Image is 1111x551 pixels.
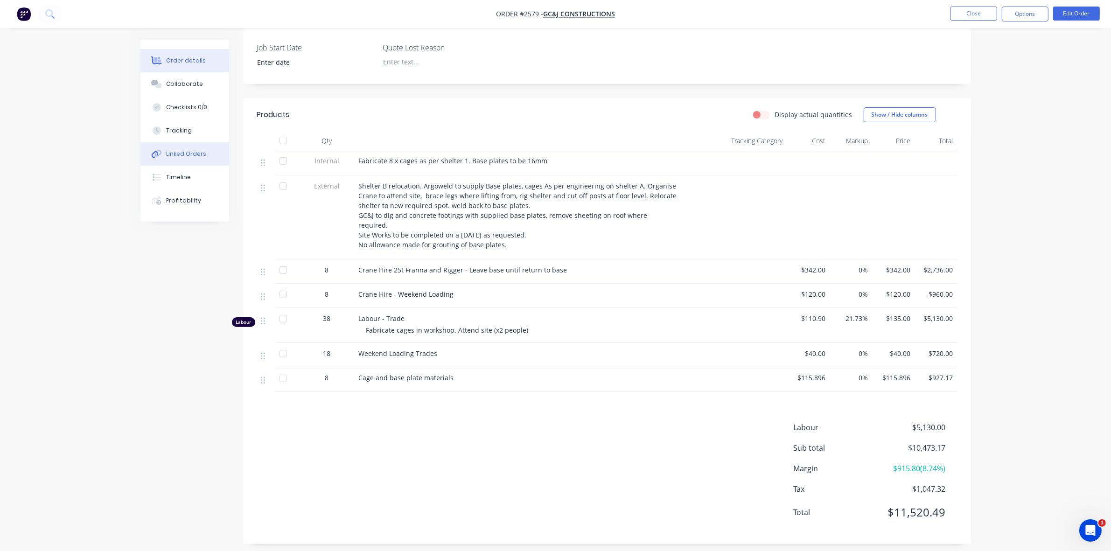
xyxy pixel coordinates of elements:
span: $915.80 ( 8.74 %) [876,463,945,474]
span: $342.00 [875,265,910,275]
span: 0% [833,265,868,275]
span: Labour [794,422,877,433]
button: Profitability [140,189,229,212]
span: $5,130.00 [918,314,953,323]
iframe: Intercom live chat [1079,519,1102,542]
div: Markup [829,132,872,150]
span: Fabricate 8 x cages as per shelter 1. Base plates to be 16mm [359,156,548,165]
span: $927.17 [918,373,953,383]
span: 8 [325,373,329,383]
span: Weekend Loading Trades [359,349,438,358]
span: $120.00 [790,289,825,299]
span: 18 [323,349,331,358]
label: Job Start Date [257,42,374,53]
button: Linked Orders [140,142,229,166]
div: Total [914,132,957,150]
div: Labour [232,317,255,327]
span: $960.00 [918,289,953,299]
span: 38 [323,314,331,323]
a: GC&J Constructions [543,10,615,19]
input: Enter date [251,56,367,70]
span: $135.00 [875,314,910,323]
button: Show / Hide columns [864,107,936,122]
span: $40.00 [790,349,825,358]
div: Tracking [166,126,192,135]
span: $5,130.00 [876,422,945,433]
div: Collaborate [166,80,203,88]
span: $40.00 [875,349,910,358]
button: Checklists 0/0 [140,96,229,119]
button: Options [1002,7,1048,21]
span: Fabricate cages in workshop. Attend site (x2 people) [366,326,529,335]
span: $115.896 [790,373,825,383]
button: Collaborate [140,72,229,96]
label: Quote Lost Reason [383,42,499,53]
div: Linked Orders [166,150,206,158]
span: $2,736.00 [918,265,953,275]
span: $342.00 [790,265,825,275]
span: 8 [325,289,329,299]
div: Profitability [166,196,201,205]
label: Display actual quantities [775,110,852,119]
span: 0% [833,349,868,358]
span: 8 [325,265,329,275]
span: $11,520.49 [876,504,945,521]
div: Cost [787,132,829,150]
span: $120.00 [875,289,910,299]
span: $110.90 [790,314,825,323]
button: Edit Order [1053,7,1100,21]
span: Crane Hire 25t Franna and Rigger - Leave base until return to base [359,265,567,274]
span: Shelter B relocation. Argoweld to supply Base plates, cages As per engineering on shelter A. Orga... [359,181,679,249]
span: Total [794,507,877,518]
span: 0% [833,373,868,383]
span: Margin [794,463,877,474]
div: Price [872,132,914,150]
span: $720.00 [918,349,953,358]
span: Tax [794,483,877,495]
span: External [303,181,351,191]
button: Close [950,7,997,21]
div: Qty [299,132,355,150]
span: 0% [833,289,868,299]
div: Products [257,109,290,120]
span: $1,047.32 [876,483,945,495]
span: 1 [1098,519,1106,527]
span: Crane Hire - Weekend Loading [359,290,454,299]
button: Tracking [140,119,229,142]
span: Sub total [794,442,877,453]
span: Internal [303,156,351,166]
img: Factory [17,7,31,21]
span: $115.896 [875,373,910,383]
button: Timeline [140,166,229,189]
div: Checklists 0/0 [166,103,207,112]
div: Timeline [166,173,191,181]
span: Cage and base plate materials [359,373,454,382]
div: Tracking Category [682,132,787,150]
span: 21.73% [833,314,868,323]
div: Order details [166,56,206,65]
span: $10,473.17 [876,442,945,453]
span: Labour - Trade [359,314,405,323]
span: Order #2579 - [496,10,543,19]
button: Order details [140,49,229,72]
